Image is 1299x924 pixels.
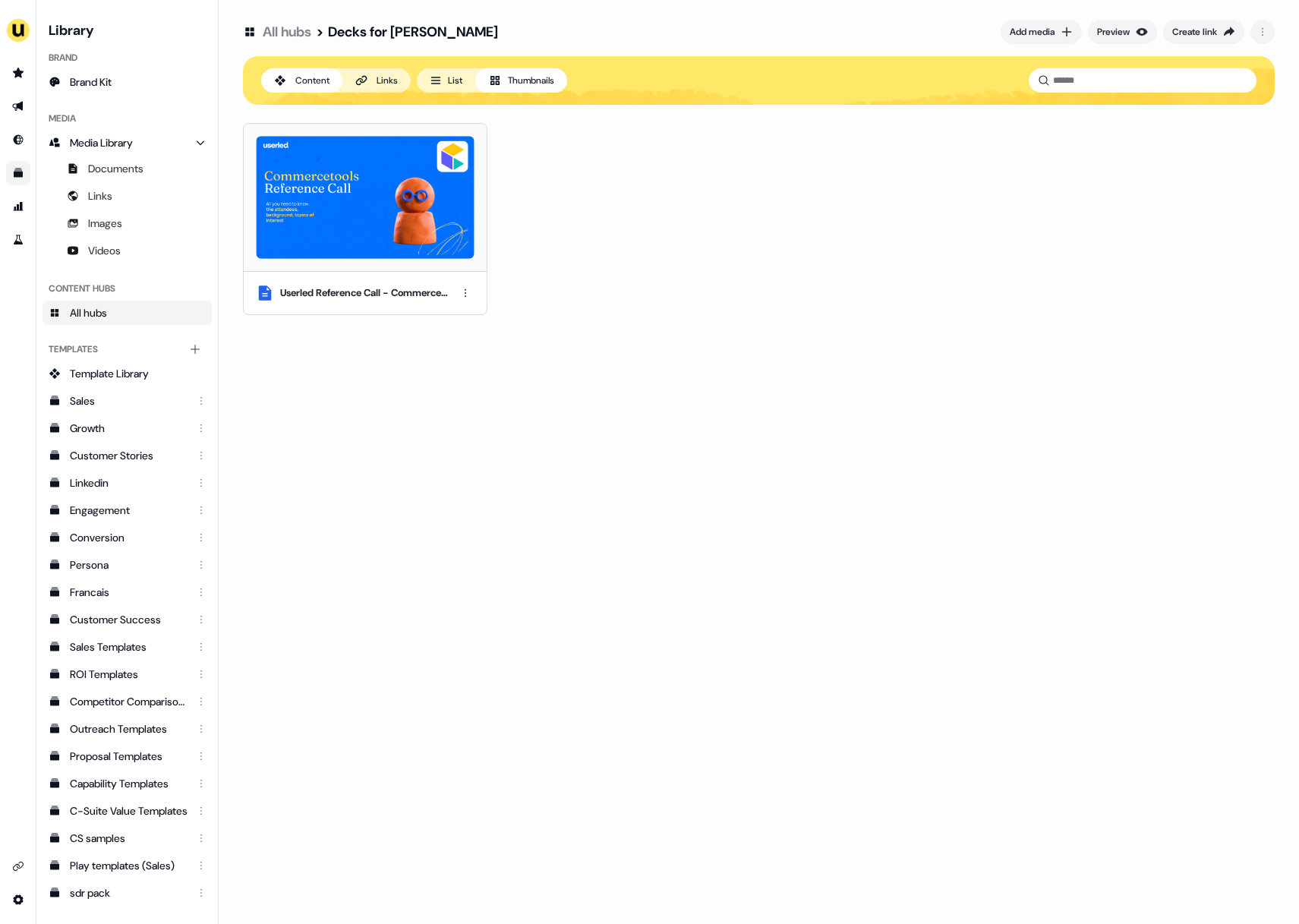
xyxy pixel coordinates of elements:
a: C-Suite Value Templates [43,799,212,823]
div: Customer Stories [70,448,188,463]
button: Userled_Reference_Call_-_Commercetools.pdfUserled Reference Call - Commercetools [243,123,487,315]
a: Go to templates [6,161,30,185]
div: Engagement [70,503,188,518]
div: Content [295,73,329,88]
a: sdr pack [43,881,212,905]
a: Conversion [43,525,212,550]
div: ROI Templates [70,667,188,682]
a: Proposal Templates [43,744,212,768]
a: ROI Templates [43,662,212,686]
span: Brand Kit [70,74,112,90]
span: Images [88,216,122,231]
span: Media Library [70,135,133,150]
div: Sales [70,393,188,408]
a: Outreach Templates [43,717,212,741]
a: All hubs [43,301,212,325]
a: All hubs [263,23,311,41]
div: Competitor Comparisons [70,694,188,709]
button: Thumbnails [475,68,567,93]
a: Go to outbound experience [6,94,30,118]
a: Template Library [43,361,212,386]
div: Play templates (Sales) [70,858,188,873]
button: Links [342,68,411,93]
a: Sales [43,389,212,413]
button: Create link [1163,20,1244,44]
div: C-Suite Value Templates [70,803,188,818]
img: Userled_Reference_Call_-_Commercetools.pdf [256,136,475,259]
div: Links [377,73,398,88]
span: Links [88,188,112,203]
span: All hubs [70,305,107,320]
div: > [316,23,323,41]
a: Go to integrations [6,854,30,878]
a: Growth [43,416,212,440]
a: Go to prospects [6,61,30,85]
a: Francais [43,580,212,604]
a: Sales Templates [43,635,212,659]
div: Outreach Templates [70,721,188,736]
div: Templates [43,337,212,361]
div: Sales Templates [70,639,188,654]
div: Proposal Templates [70,749,188,764]
div: Add media [1010,24,1055,39]
a: Go to experiments [6,228,30,252]
a: Go to integrations [6,888,30,912]
a: Documents [43,156,212,181]
button: Add media [1001,20,1082,44]
div: Create link [1172,24,1217,39]
div: Persona [70,557,188,572]
a: Linkedin [43,471,212,495]
a: Engagement [43,498,212,522]
div: sdr pack [70,885,188,900]
a: Go to Inbound [6,128,30,152]
div: Media [43,106,212,131]
div: Francais [70,585,188,600]
div: CS samples [70,831,188,846]
span: Videos [88,243,121,258]
a: Persona [43,553,212,577]
a: Images [43,211,212,235]
span: Template Library [70,366,149,381]
div: Capability Templates [70,776,188,791]
button: Preview [1088,20,1157,44]
a: Play templates (Sales) [43,853,212,878]
a: CS samples [43,826,212,850]
a: Go to attribution [6,194,30,219]
div: Decks for [PERSON_NAME] [328,23,498,41]
span: Documents [88,161,143,176]
a: Brand Kit [43,70,212,94]
div: Brand [43,46,212,70]
div: Linkedin [70,475,188,490]
div: Content Hubs [43,276,212,301]
div: Userled Reference Call - Commercetools [280,285,450,301]
a: Capability Templates [43,771,212,796]
a: Customer Stories [43,443,212,468]
a: Customer Success [43,607,212,632]
button: Content [261,68,342,93]
div: Conversion [70,530,188,545]
div: Preview [1097,24,1130,39]
h3: Library [43,18,212,39]
div: Growth [70,421,188,436]
div: Customer Success [70,612,188,627]
button: List [417,68,475,93]
a: Videos [43,238,212,263]
a: Competitor Comparisons [43,689,212,714]
a: Links [43,184,212,208]
a: Media Library [43,131,212,155]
